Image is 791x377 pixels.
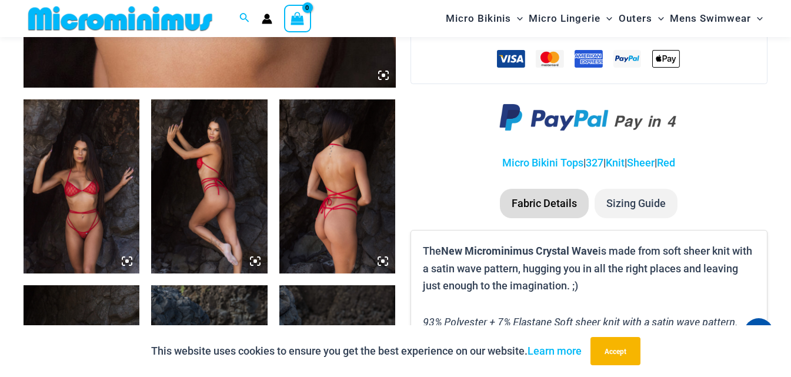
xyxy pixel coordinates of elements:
[443,4,526,34] a: Micro BikinisMenu ToggleMenu Toggle
[528,345,582,357] a: Learn more
[423,242,755,295] p: The is made from soft sheer knit with a satin wave pattern, hugging you in all the right places a...
[151,99,267,273] img: Crystal Waves 327 Halter Top 4149 Thong
[502,156,583,169] a: Micro Bikini Tops
[441,243,598,258] b: New Microminimus Crystal Wave
[284,5,311,32] a: View Shopping Cart, empty
[423,315,738,329] i: 93% Polyester + 7% Elastane Soft sheer knit with a satin wave pattern.
[151,342,582,360] p: This website uses cookies to ensure you get the best experience on our website.
[529,4,600,34] span: Micro Lingerie
[500,189,589,218] li: Fabric Details
[262,14,272,24] a: Account icon link
[619,4,652,34] span: Outers
[751,4,763,34] span: Menu Toggle
[667,4,766,34] a: Mens SwimwearMenu ToggleMenu Toggle
[616,4,667,34] a: OutersMenu ToggleMenu Toggle
[606,156,625,169] a: Knit
[446,4,511,34] span: Micro Bikinis
[657,156,675,169] a: Red
[410,154,767,172] p: | | | |
[627,156,655,169] a: Sheer
[600,4,612,34] span: Menu Toggle
[595,189,677,218] li: Sizing Guide
[239,11,250,26] a: Search icon link
[24,99,139,273] img: Crystal Waves 327 Halter Top 4149 Thong
[279,99,395,273] img: Crystal Waves 327 Halter Top 4149 Thong
[511,4,523,34] span: Menu Toggle
[670,4,751,34] span: Mens Swimwear
[526,4,615,34] a: Micro LingerieMenu ToggleMenu Toggle
[590,337,640,365] button: Accept
[441,2,767,35] nav: Site Navigation
[24,5,217,32] img: MM SHOP LOGO FLAT
[652,4,664,34] span: Menu Toggle
[586,156,603,169] a: 327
